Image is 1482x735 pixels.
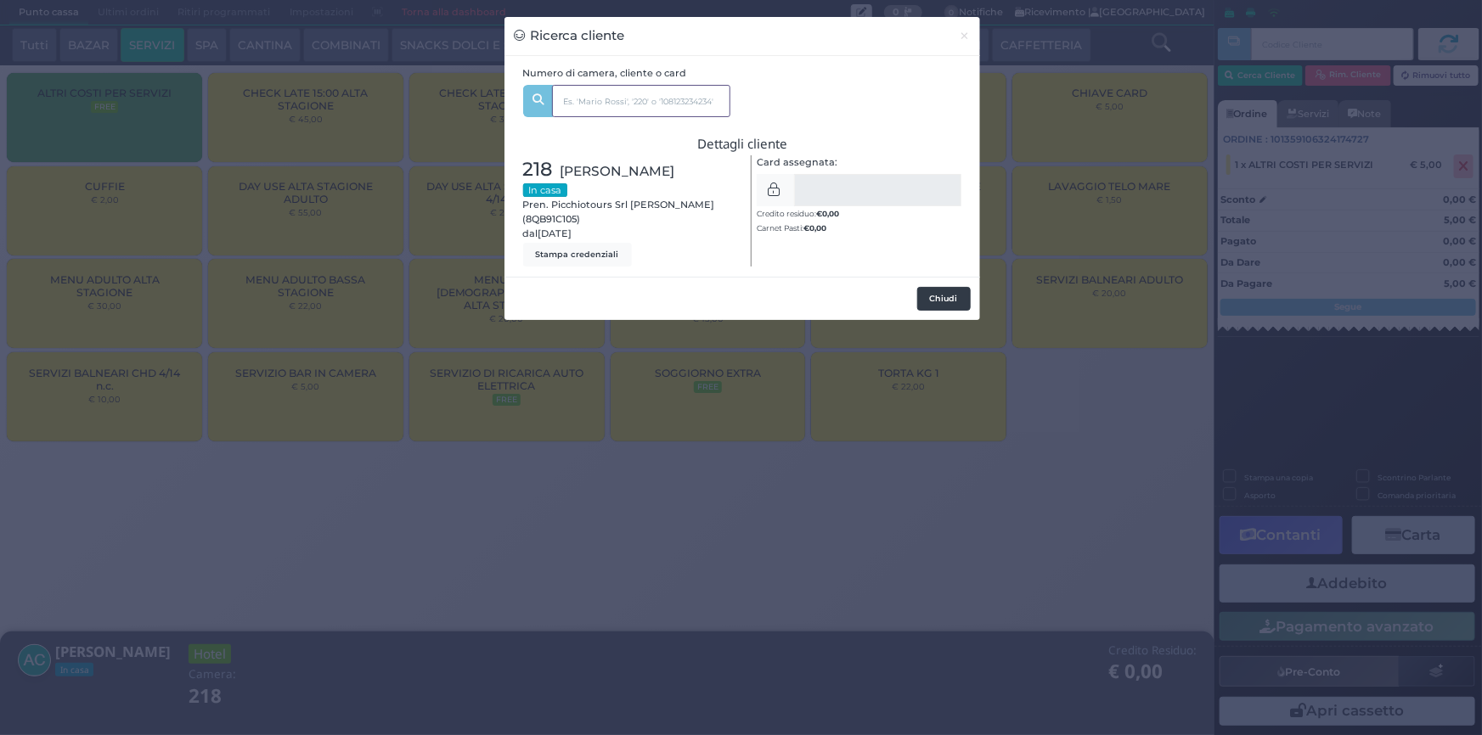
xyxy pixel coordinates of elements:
[523,66,687,81] label: Numero di camera, cliente o card
[561,161,675,181] span: [PERSON_NAME]
[523,243,632,267] button: Stampa credenziali
[757,223,826,233] small: Carnet Pasti:
[816,209,839,218] b: €
[523,183,567,197] small: In casa
[538,227,572,241] span: [DATE]
[960,26,971,45] span: ×
[809,222,826,233] span: 0,00
[757,155,837,170] label: Card assegnata:
[917,287,971,311] button: Chiudi
[950,17,980,55] button: Chiudi
[822,208,839,219] span: 0,00
[523,155,553,184] span: 218
[514,26,625,46] h3: Ricerca cliente
[803,223,826,233] b: €
[523,137,962,151] h3: Dettagli cliente
[514,155,742,267] div: Pren. Picchiotours Srl [PERSON_NAME] (8QB91C105) dal
[757,209,839,218] small: Credito residuo:
[552,85,730,117] input: Es. 'Mario Rossi', '220' o '108123234234'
